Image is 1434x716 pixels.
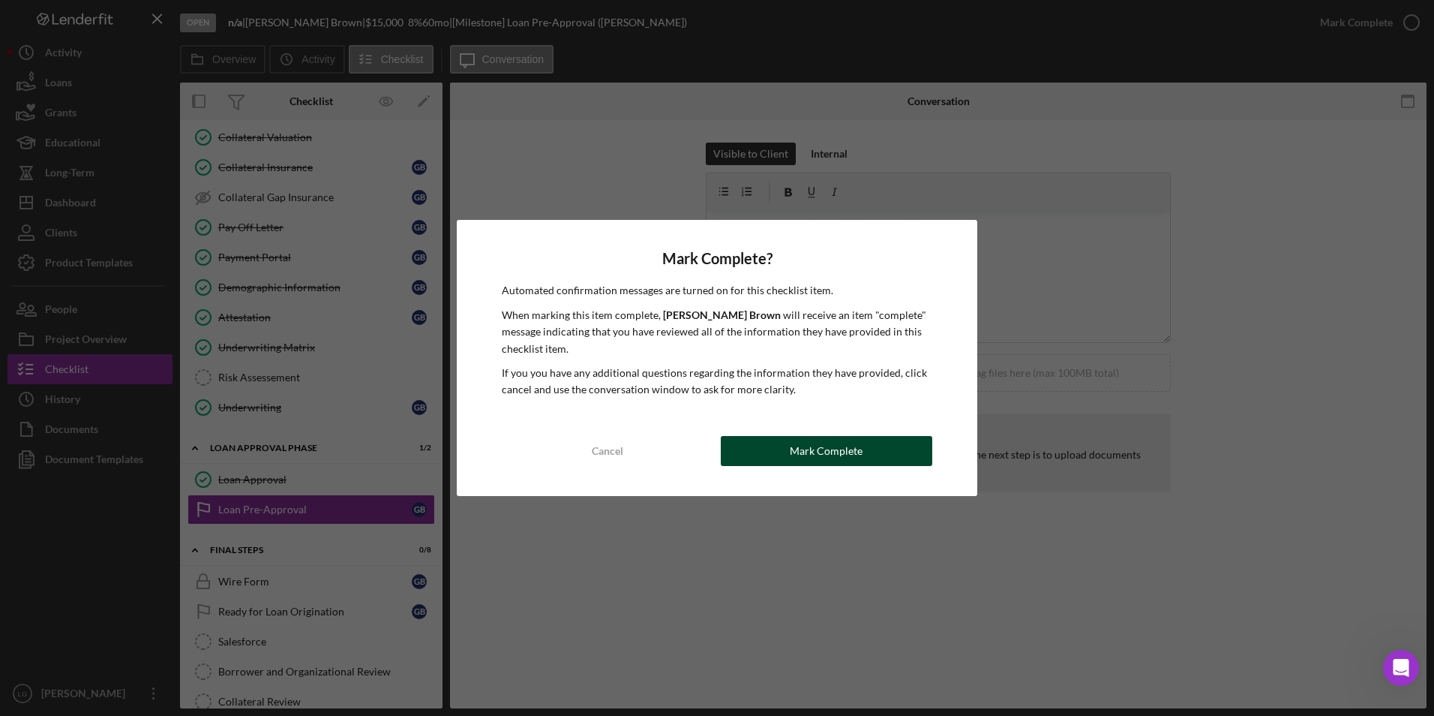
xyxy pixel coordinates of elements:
h4: Mark Complete? [502,250,932,267]
p: If you you have any additional questions regarding the information they have provided, click canc... [502,365,932,399]
button: Cancel [502,436,713,466]
div: Mark Complete [790,436,862,466]
button: Mark Complete [721,436,932,466]
b: [PERSON_NAME] Brown [663,308,781,321]
div: Cancel [592,436,623,466]
p: When marking this item complete, will receive an item "complete" message indicating that you have... [502,307,932,357]
iframe: Intercom live chat [1383,650,1419,686]
p: Automated confirmation messages are turned on for this checklist item. [502,282,932,299]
